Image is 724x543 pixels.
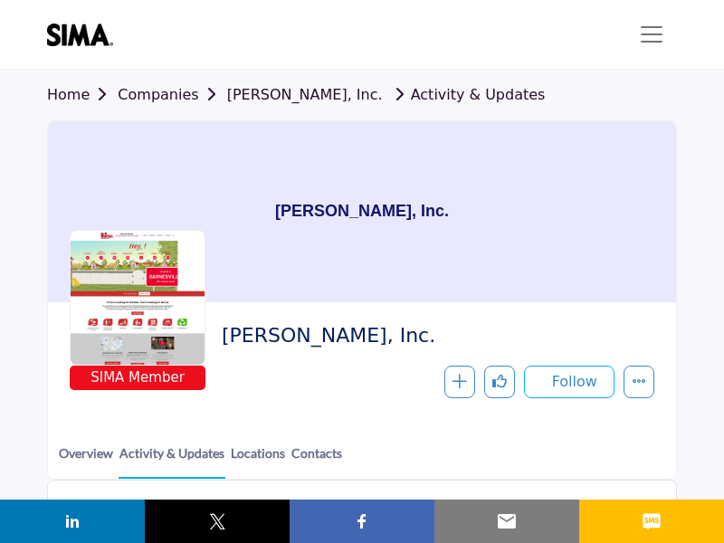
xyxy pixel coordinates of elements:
[47,86,118,103] a: Home
[47,24,122,46] img: site Logo
[119,443,225,479] a: Activity & Updates
[206,510,228,532] img: twitter sharing button
[484,366,515,398] button: Like
[351,510,373,532] img: facebook sharing button
[222,324,645,348] h2: [PERSON_NAME], Inc.
[624,366,654,398] button: More details
[496,510,518,532] img: email sharing button
[230,443,286,477] a: Locations
[118,86,226,103] a: Companies
[62,510,83,532] img: linkedin sharing button
[291,443,343,477] a: Contacts
[387,86,546,103] a: Activity & Updates
[626,16,677,52] button: Toggle navigation
[524,366,614,398] button: Follow
[73,367,202,388] span: SIMA Member
[227,86,383,103] a: [PERSON_NAME], Inc.
[275,121,449,302] h1: [PERSON_NAME], Inc.
[58,443,114,477] a: Overview
[641,510,662,532] img: sms sharing button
